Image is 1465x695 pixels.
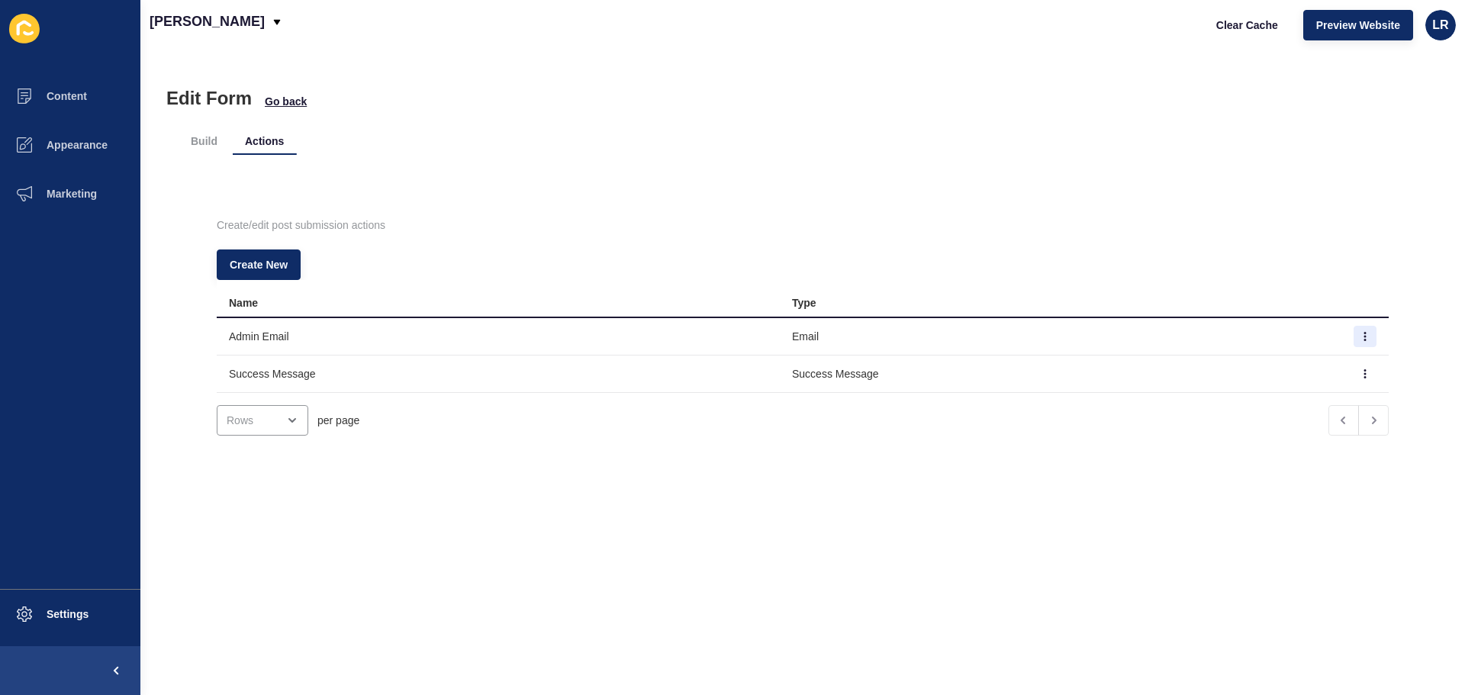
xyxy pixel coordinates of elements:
[780,318,1343,356] td: Email
[317,413,359,428] span: per page
[792,295,816,310] div: Type
[229,295,258,310] div: Name
[230,257,288,272] span: Create New
[264,94,307,109] button: Go back
[1303,10,1413,40] button: Preview Website
[265,94,307,109] span: Go back
[166,88,252,109] h1: Edit Form
[217,249,301,280] button: Create New
[233,127,296,155] li: Actions
[1316,18,1400,33] span: Preview Website
[217,208,1389,242] p: Create/edit post submission actions
[150,2,265,40] p: [PERSON_NAME]
[179,127,230,155] li: Build
[1203,10,1291,40] button: Clear Cache
[1432,18,1448,33] span: LR
[217,356,780,393] td: Success Message
[1216,18,1278,33] span: Clear Cache
[780,356,1343,393] td: Success Message
[217,405,308,436] div: open menu
[217,318,780,356] td: Admin Email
